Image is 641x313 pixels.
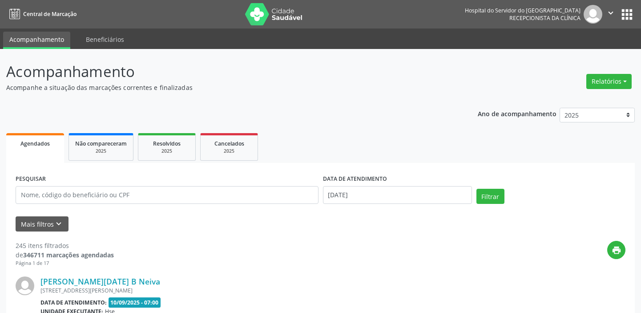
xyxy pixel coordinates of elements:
i: print [612,245,621,255]
a: Acompanhamento [3,32,70,49]
span: 10/09/2025 - 07:00 [109,297,161,308]
input: Nome, código do beneficiário ou CPF [16,186,318,204]
span: Cancelados [214,140,244,147]
label: PESQUISAR [16,172,46,186]
div: Hospital do Servidor do [GEOGRAPHIC_DATA] [465,7,581,14]
label: DATA DE ATENDIMENTO [323,172,387,186]
a: [PERSON_NAME][DATE] B Neiva [40,276,160,286]
input: Selecione um intervalo [323,186,472,204]
img: img [584,5,602,24]
div: 2025 [75,148,127,154]
span: Resolvidos [153,140,181,147]
div: [STREET_ADDRESS][PERSON_NAME] [40,287,492,294]
span: Central de Marcação [23,10,77,18]
button: print [607,241,625,259]
div: 2025 [207,148,251,154]
span: Agendados [20,140,50,147]
button:  [602,5,619,24]
div: de [16,250,114,260]
button: Filtrar [476,189,504,204]
button: apps [619,7,635,22]
a: Beneficiários [80,32,130,47]
div: 2025 [145,148,189,154]
b: Data de atendimento: [40,299,107,306]
p: Acompanhamento [6,61,446,83]
strong: 346711 marcações agendadas [23,251,114,259]
span: Não compareceram [75,140,127,147]
div: Página 1 de 17 [16,260,114,267]
button: Relatórios [586,74,632,89]
a: Central de Marcação [6,7,77,21]
p: Ano de acompanhamento [478,108,556,119]
i:  [606,8,616,18]
div: 245 itens filtrados [16,241,114,250]
img: img [16,276,34,295]
span: Recepcionista da clínica [509,14,581,22]
i: keyboard_arrow_down [54,219,64,229]
p: Acompanhe a situação das marcações correntes e finalizadas [6,83,446,92]
button: Mais filtroskeyboard_arrow_down [16,216,69,232]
